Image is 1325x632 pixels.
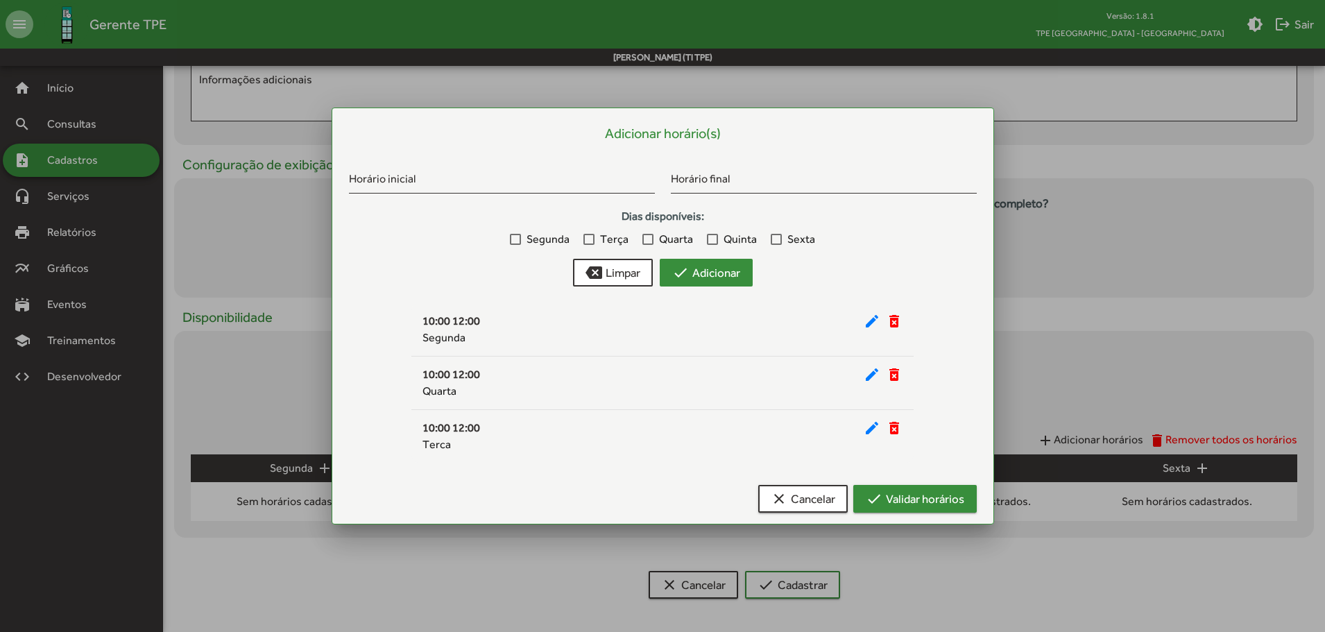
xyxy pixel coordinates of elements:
[349,125,977,142] h5: Adicionar horário(s)
[422,436,903,453] div: Terca
[422,421,480,434] span: 10:00 12:00
[864,366,880,383] mat-icon: edit
[787,231,815,248] span: Sexta
[866,486,964,511] span: Validar horários
[864,420,880,436] mat-icon: edit
[585,264,602,281] mat-icon: backspace
[660,259,753,287] button: Adicionar
[422,330,903,346] div: Segunda
[866,490,882,507] mat-icon: check
[724,231,757,248] span: Quinta
[422,314,480,327] span: 10:00 12:00
[672,260,740,285] span: Adicionar
[864,313,880,330] mat-icon: edit
[758,485,848,513] button: Cancelar
[886,366,903,383] mat-icon: delete_forever
[600,231,629,248] span: Terça
[422,368,480,381] span: 10:00 12:00
[771,486,835,511] span: Cancelar
[573,259,653,287] button: Limpar
[853,485,977,513] button: Validar horários
[672,264,689,281] mat-icon: check
[659,231,693,248] span: Quarta
[422,383,903,400] div: Quarta
[886,313,903,330] mat-icon: delete_forever
[585,260,640,285] span: Limpar
[886,420,903,436] mat-icon: delete_forever
[771,490,787,507] mat-icon: clear
[349,208,977,230] strong: Dias disponíveis:
[527,231,570,248] span: Segunda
